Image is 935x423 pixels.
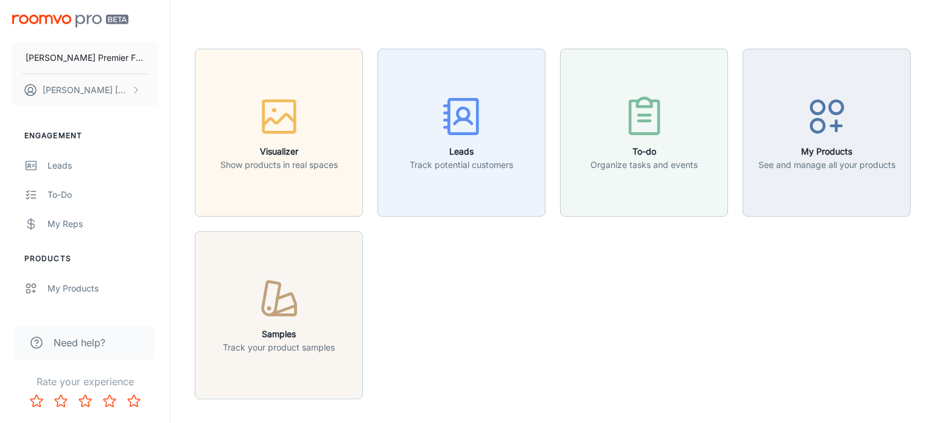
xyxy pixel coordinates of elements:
[12,74,158,106] button: [PERSON_NAME] [PERSON_NAME]
[223,341,335,354] p: Track your product samples
[12,42,158,74] button: [PERSON_NAME] Premier Flooring
[195,49,363,217] button: VisualizerShow products in real spaces
[743,125,911,138] a: My ProductsSee and manage all your products
[220,158,338,172] p: Show products in real spaces
[590,145,698,158] h6: To-do
[26,51,144,65] p: [PERSON_NAME] Premier Flooring
[758,158,895,172] p: See and manage all your products
[195,231,363,399] button: SamplesTrack your product samples
[758,145,895,158] h6: My Products
[377,125,545,138] a: LeadsTrack potential customers
[560,125,728,138] a: To-doOrganize tasks and events
[560,49,728,217] button: To-doOrganize tasks and events
[49,389,73,413] button: Rate 2 star
[54,335,105,350] span: Need help?
[410,145,513,158] h6: Leads
[410,158,513,172] p: Track potential customers
[47,159,158,172] div: Leads
[47,188,158,201] div: To-do
[10,374,160,389] p: Rate your experience
[12,15,128,27] img: Roomvo PRO Beta
[97,389,122,413] button: Rate 4 star
[743,49,911,217] button: My ProductsSee and manage all your products
[223,327,335,341] h6: Samples
[122,389,146,413] button: Rate 5 star
[43,83,128,97] p: [PERSON_NAME] [PERSON_NAME]
[47,311,158,324] div: Suppliers
[47,217,158,231] div: My Reps
[73,389,97,413] button: Rate 3 star
[590,158,698,172] p: Organize tasks and events
[195,308,363,320] a: SamplesTrack your product samples
[24,389,49,413] button: Rate 1 star
[47,282,158,295] div: My Products
[377,49,545,217] button: LeadsTrack potential customers
[220,145,338,158] h6: Visualizer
